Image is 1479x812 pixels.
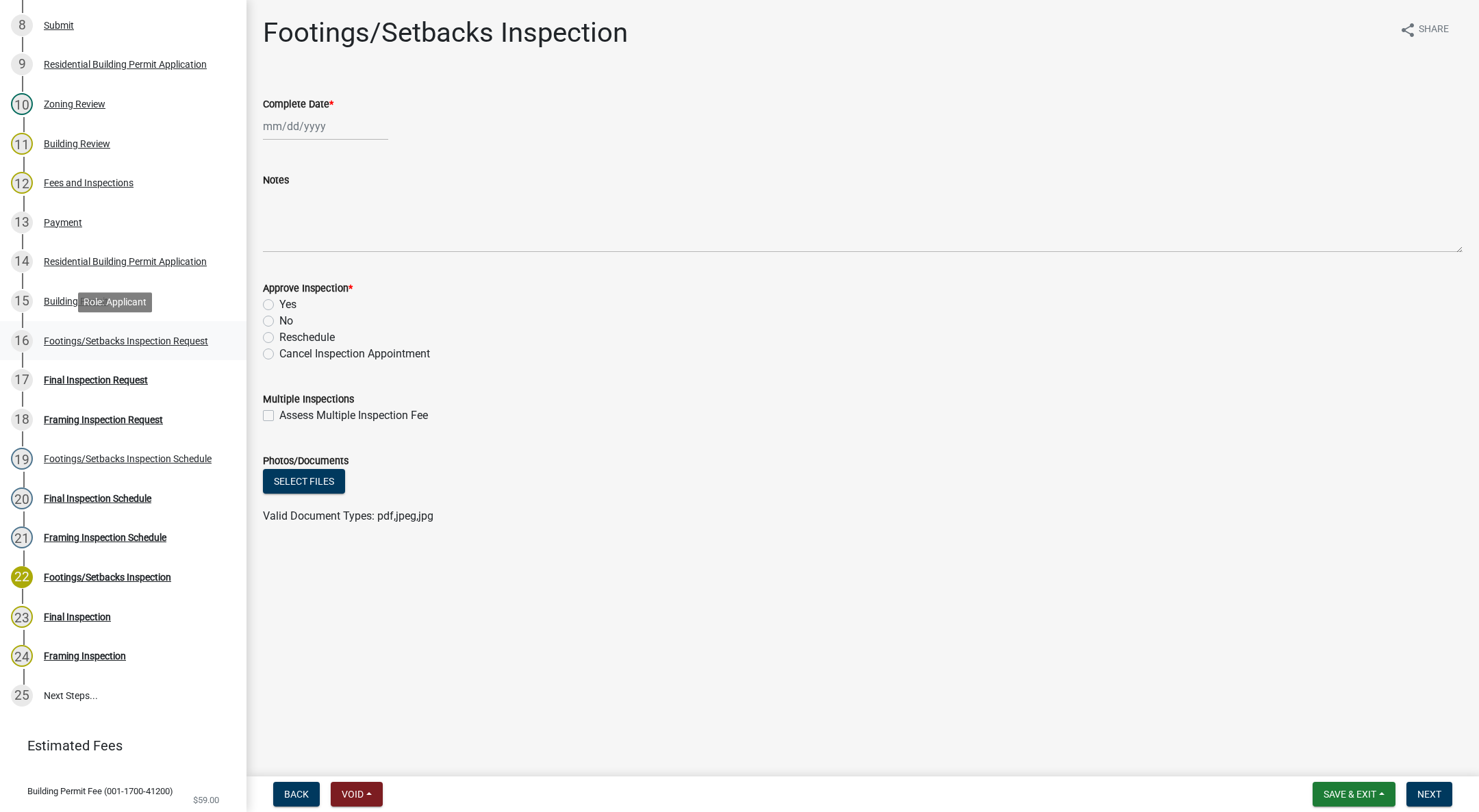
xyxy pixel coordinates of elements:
[331,782,383,807] button: Void
[263,469,345,494] button: Select files
[44,60,207,69] div: Residential Building Permit Application
[44,21,74,30] div: Submit
[78,292,152,312] div: Role: Applicant
[263,112,388,140] input: mm/dd/yyyy
[263,284,353,294] label: Approve Inspection
[11,14,33,36] div: 8
[11,526,33,548] div: 21
[27,787,173,796] span: Building Permit Fee (001-1700-41200)
[44,139,110,149] div: Building Review
[193,796,219,804] span: $59.00
[11,172,33,194] div: 12
[11,133,33,155] div: 11
[263,509,433,522] span: Valid Document Types: pdf,jpeg,jpg
[273,782,320,807] button: Back
[1400,22,1416,38] i: share
[44,651,126,661] div: Framing Inspection
[279,313,293,329] label: No
[11,53,33,75] div: 9
[279,407,428,424] label: Assess Multiple Inspection Fee
[279,296,296,313] label: Yes
[44,336,208,346] div: Footings/Setbacks Inspection Request
[44,494,151,503] div: Final Inspection Schedule
[11,645,33,667] div: 24
[263,395,354,405] label: Multiple Inspections
[44,533,166,542] div: Framing Inspection Schedule
[11,566,33,588] div: 22
[44,572,171,582] div: Footings/Setbacks Inspection
[263,100,333,110] label: Complete Date
[1419,22,1449,38] span: Share
[279,329,335,346] label: Reschedule
[11,606,33,628] div: 23
[263,16,628,49] h1: Footings/Setbacks Inspection
[44,296,108,306] div: Building Permit
[1324,789,1376,800] span: Save & Exit
[1417,789,1441,800] span: Next
[44,218,82,227] div: Payment
[44,99,105,109] div: Zoning Review
[342,789,364,800] span: Void
[44,257,207,266] div: Residential Building Permit Application
[11,290,33,312] div: 15
[11,212,33,233] div: 13
[279,346,430,362] label: Cancel Inspection Appointment
[11,732,225,759] a: Estimated Fees
[11,409,33,431] div: 18
[1389,16,1460,43] button: shareShare
[44,612,111,622] div: Final Inspection
[263,176,289,186] label: Notes
[11,685,33,707] div: 25
[263,457,349,466] label: Photos/Documents
[11,487,33,509] div: 20
[1406,782,1452,807] button: Next
[11,251,33,272] div: 14
[44,178,134,188] div: Fees and Inspections
[11,93,33,115] div: 10
[284,789,309,800] span: Back
[44,375,148,385] div: Final Inspection Request
[11,330,33,352] div: 16
[44,415,163,424] div: Framing Inspection Request
[1313,782,1395,807] button: Save & Exit
[11,448,33,470] div: 19
[44,454,212,464] div: Footings/Setbacks Inspection Schedule
[11,369,33,391] div: 17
